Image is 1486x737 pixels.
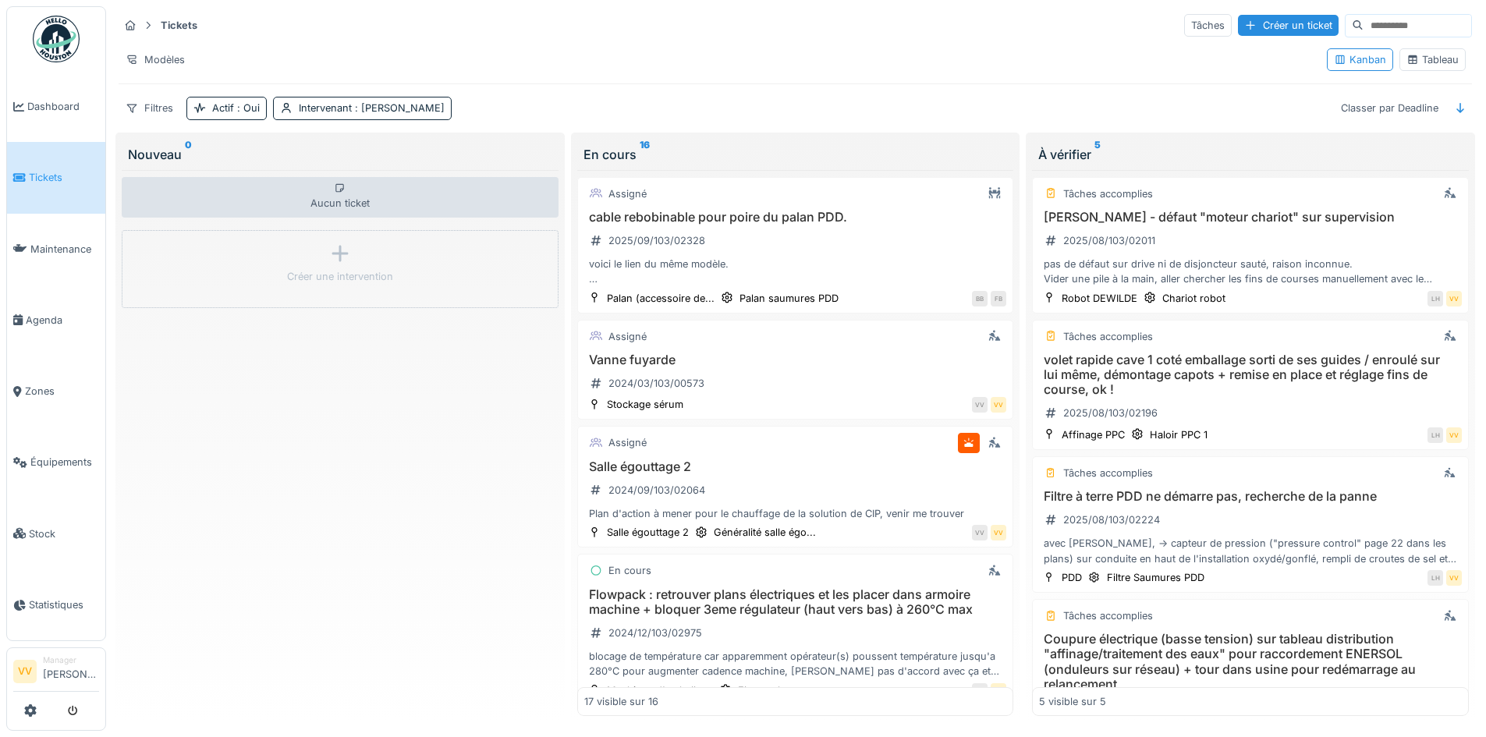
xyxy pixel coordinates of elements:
div: pas de défaut sur drive ni de disjoncteur sauté, raison inconnue. Vider une pile à la main, aller... [1039,257,1462,286]
div: Stockage sérum [607,397,683,412]
a: Stock [7,498,105,569]
div: Salle égouttage 2 [607,525,689,540]
span: Stock [29,526,99,541]
h3: Coupure électrique (basse tension) sur tableau distribution "affinage/traitement des eaux" pour r... [1039,632,1462,692]
div: 2025/08/103/02224 [1063,512,1160,527]
div: VV [991,525,1006,540]
div: Modèles [119,48,192,71]
a: Tickets [7,142,105,213]
div: Tâches accomplies [1063,329,1153,344]
div: Manager [43,654,99,666]
div: Robot DEWILDE [1062,291,1137,306]
div: VV [991,397,1006,413]
div: FB [991,291,1006,306]
h3: Filtre à terre PDD ne démarre pas, recherche de la panne [1039,489,1462,504]
sup: 5 [1094,145,1101,164]
div: 2025/08/103/02196 [1063,406,1158,420]
a: Agenda [7,285,105,356]
div: Tâches accomplies [1063,186,1153,201]
div: Machines d'emballage [607,683,713,698]
a: Maintenance [7,214,105,285]
div: Assigné [608,435,647,450]
div: À vérifier [1038,145,1463,164]
a: Statistiques [7,569,105,640]
div: Palan saumures PDD [739,291,839,306]
div: VV [972,525,988,540]
div: En cours [608,563,651,578]
div: Aucun ticket [122,177,559,218]
div: VV [1446,427,1462,443]
div: 2025/08/103/02011 [1063,233,1155,248]
div: Nouveau [128,145,552,164]
div: Flowpack [738,683,783,698]
span: Agenda [26,313,99,328]
div: LH [1427,291,1443,306]
div: Filtres [119,97,180,119]
span: Équipements [30,455,99,469]
span: Statistiques [29,597,99,612]
h3: Flowpack : retrouver plans électriques et les placer dans armoire machine + bloquer 3eme régulate... [584,587,1007,617]
div: BB [972,291,988,306]
li: [PERSON_NAME] [43,654,99,688]
div: Assigné [608,329,647,344]
div: Intervenant [299,101,445,115]
div: LH [1427,427,1443,443]
div: Palan (accessoire de... [607,291,715,306]
div: 5 visible sur 5 [1039,694,1106,709]
div: Tableau [1406,52,1459,67]
span: Maintenance [30,242,99,257]
h3: [PERSON_NAME] - défaut "moteur chariot" sur supervision [1039,210,1462,225]
div: Actif [212,101,260,115]
h3: volet rapide cave 1 coté emballage sorti de ses guides / enroulé sur lui même, démontage capots +... [1039,353,1462,398]
div: Assigné [608,186,647,201]
span: : Oui [234,102,260,114]
div: LH [1427,570,1443,586]
li: VV [13,660,37,683]
span: Tickets [29,170,99,185]
div: Plan d'action à mener pour le chauffage de la solution de CIP, venir me trouver [584,506,1007,521]
a: Équipements [7,427,105,498]
div: VV [972,397,988,413]
div: Haloir PPC 1 [1150,427,1208,442]
div: Filtre Saumures PDD [1107,570,1204,585]
div: Kanban [1334,52,1386,67]
span: Dashboard [27,99,99,114]
div: Créer un ticket [1238,15,1339,36]
h3: Salle égouttage 2 [584,459,1007,474]
a: Zones [7,356,105,427]
div: 17 visible sur 16 [584,694,658,709]
h3: cable rebobinable pour poire du palan PDD. [584,210,1007,225]
div: 2024/03/103/00573 [608,376,704,391]
div: Chariot robot [1162,291,1225,306]
div: 2024/12/103/02975 [608,625,702,640]
div: LH [972,683,988,699]
sup: 0 [185,145,192,164]
div: VV [991,683,1006,699]
h3: Vanne fuyarde [584,353,1007,367]
div: Créer une intervention [287,269,393,284]
strong: Tickets [154,18,204,33]
span: : [PERSON_NAME] [352,102,445,114]
div: blocage de température car apparemment opérateur(s) poussent température jusqu'a 280°C pour augme... [584,649,1007,679]
div: avec [PERSON_NAME], -> capteur de pression ("pressure control" page 22 dans les plans) sur condui... [1039,536,1462,565]
span: Zones [25,384,99,399]
div: Tâches [1184,14,1232,37]
div: Tâches accomplies [1063,608,1153,623]
img: Badge_color-CXgf-gQk.svg [33,16,80,62]
div: 2025/09/103/02328 [608,233,705,248]
div: 2024/09/103/02064 [608,483,705,498]
div: voici le lien du même modèle. [URL][DOMAIN_NAME] [584,257,1007,286]
div: PDD [1062,570,1082,585]
sup: 16 [640,145,650,164]
div: En cours [583,145,1008,164]
div: Généralité salle égo... [714,525,816,540]
div: Affinage PPC [1062,427,1125,442]
a: Dashboard [7,71,105,142]
div: VV [1446,291,1462,306]
div: Tâches accomplies [1063,466,1153,480]
div: Classer par Deadline [1334,97,1445,119]
div: VV [1446,570,1462,586]
a: VV Manager[PERSON_NAME] [13,654,99,692]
